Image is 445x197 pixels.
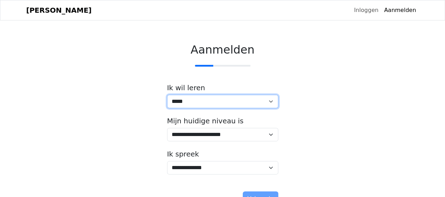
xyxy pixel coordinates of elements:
[351,3,381,17] a: Inloggen
[191,43,255,56] font: Aanmelden
[167,84,205,92] font: Ik wil leren
[381,3,419,17] a: Aanmelden
[167,150,199,158] font: Ik spreek
[354,7,378,13] font: Inloggen
[167,117,244,125] font: Mijn huidige niveau is
[26,3,92,17] a: [PERSON_NAME]
[26,6,92,14] font: [PERSON_NAME]
[384,7,416,13] font: Aanmelden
